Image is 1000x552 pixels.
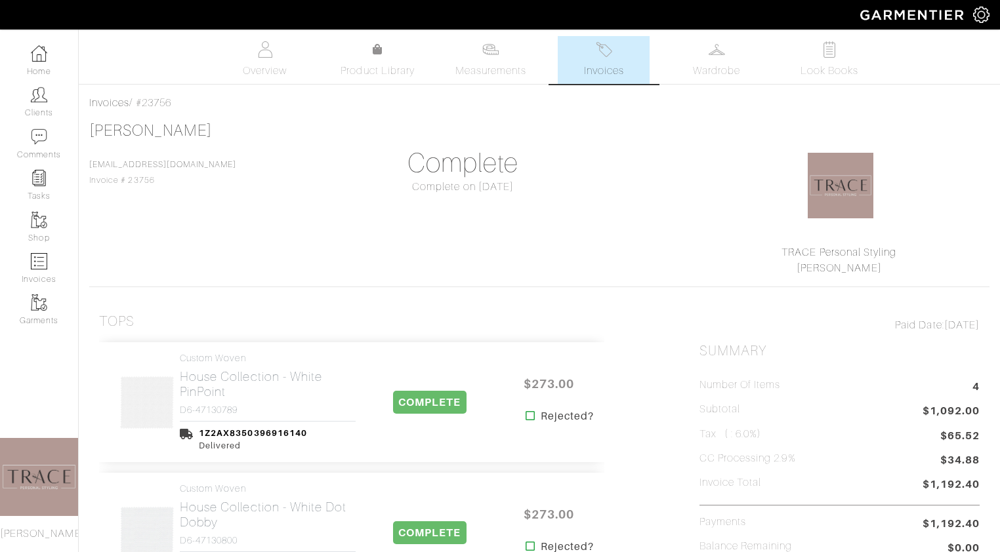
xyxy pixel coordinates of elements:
[89,122,212,139] a: [PERSON_NAME]
[781,246,896,258] a: TRACE Personal Styling
[393,391,466,414] span: COMPLETE
[180,353,356,416] a: Custom Woven House Collection - White PinPoint D6-47130789
[783,36,875,84] a: Look Books
[180,483,356,494] h4: Custom Woven
[923,403,980,421] span: $1,092.00
[31,170,47,186] img: reminder-icon-8004d30b9f0a5d33ae49ab947aed9ed385cf756f9e5892f1edd6e32f2345188e.png
[972,379,980,397] span: 4
[180,404,356,416] h4: D6-47130789
[257,41,273,58] img: basicinfo-40fd8af6dae0f16599ec9e87c0ef1c0a1fdea2edbe929e3d69a839185d80c458.svg
[99,313,135,330] h3: Tops
[699,343,980,359] h2: Summary
[89,160,236,185] span: Invoice # 23756
[808,153,873,218] img: 1583817110766.png.png
[445,36,537,84] a: Measurements
[180,369,356,399] h2: House Collection - White PinPoint
[31,45,47,62] img: dashboard-icon-dbcd8f5a0b271acd01030246c82b418ddd0df26cd7fceb0bd07c9910d44c42f6.png
[854,3,973,26] img: garmentier-logo-header-white-b43fb05a5012e4ada735d5af1a66efaba907eab6374d6393d1fbf88cb4ef424d.png
[699,428,762,441] h5: Tax ( : 6.0%)
[558,36,650,84] a: Invoices
[180,500,356,530] h2: House Collection - White Dot Dobby
[89,95,990,111] div: / #23756
[332,42,424,79] a: Product Library
[31,253,47,269] img: orders-icon-0abe47150d42831381b5fb84f609e132dff9fe21cb692f30cb5eec754e2cba89.png
[323,148,603,179] h1: Complete
[31,294,47,311] img: garments-icon-b7da505a4dc4fd61783c78ac3ca0ef83fa9d6f193b1c9dc38574b1d14d53ca28.png
[584,63,624,79] span: Invoices
[31,128,47,145] img: comment-icon-a0a6a9ef722e966f86d9cbdc48e553b5cf19dbc54f86b18d962a5391bc8f6eb6.png
[482,41,499,58] img: measurements-466bbee1fd09ba9460f595b01e5d73f9e2bff037440d3c8f018324cb6cdf7a4a.svg
[219,36,311,84] a: Overview
[940,428,980,444] span: $65.52
[89,160,236,169] a: [EMAIL_ADDRESS][DOMAIN_NAME]
[243,63,287,79] span: Overview
[341,63,415,79] span: Product Library
[119,375,175,430] img: c8uzxjr8rqv1CwYGAateZrYs
[455,63,527,79] span: Measurements
[699,516,746,528] h5: Payments
[801,63,859,79] span: Look Books
[180,535,356,546] h4: D6-47130800
[709,41,725,58] img: wardrobe-487a4870c1b7c33e795ec22d11cfc2ed9d08956e64fb3008fe2437562e282088.svg
[31,212,47,228] img: garments-icon-b7da505a4dc4fd61783c78ac3ca0ef83fa9d6f193b1c9dc38574b1d14d53ca28.png
[541,408,594,424] strong: Rejected?
[699,477,762,489] h5: Invoice Total
[31,87,47,103] img: clients-icon-6bae9207a08558b7cb47a8932f037763ab4055f8c8b6bfacd5dc20c3e0201464.png
[699,403,740,416] h5: Subtotal
[510,370,589,398] span: $273.00
[199,439,307,452] div: Delivered
[671,36,762,84] a: Wardrobe
[180,483,356,546] a: Custom Woven House Collection - White Dot Dobby D6-47130800
[596,41,612,58] img: orders-27d20c2124de7fd6de4e0e44c1d41de31381a507db9b33961299e4e07d508b8c.svg
[89,97,129,109] a: Invoices
[822,41,838,58] img: todo-9ac3debb85659649dc8f770b8b6100bb5dab4b48dedcbae339e5042a72dfd3cc.svg
[699,317,980,333] div: [DATE]
[923,516,980,532] span: $1,192.40
[323,179,603,195] div: Complete on [DATE]
[699,379,781,391] h5: Number of Items
[199,428,307,438] a: 1Z2AX8350396916140
[973,7,990,23] img: gear-icon-white-bd11855cb880d31180b6d7d6211b90ccbf57a29d726f0c71d8c61bd08dd39cc2.png
[699,452,796,465] h5: CC Processing 2.9%
[923,477,980,494] span: $1,192.40
[510,500,589,528] span: $273.00
[180,353,356,364] h4: Custom Woven
[393,521,466,544] span: COMPLETE
[797,262,882,274] a: [PERSON_NAME]
[895,319,944,331] span: Paid Date:
[940,452,980,470] span: $34.88
[693,63,740,79] span: Wardrobe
